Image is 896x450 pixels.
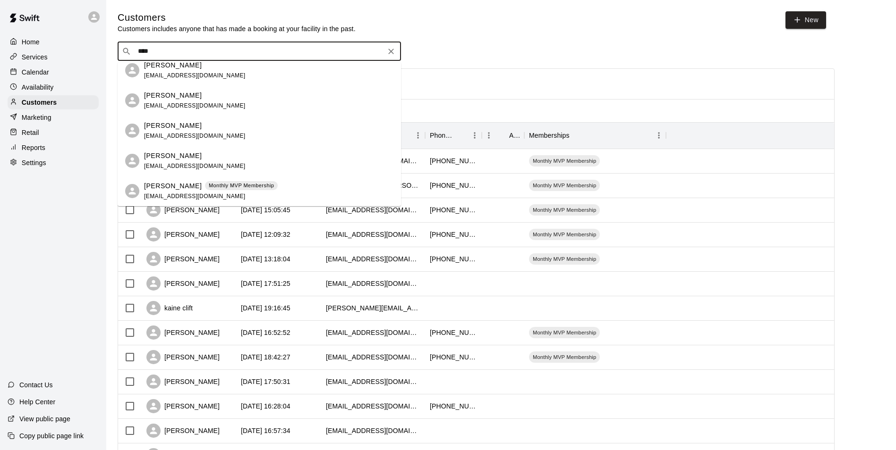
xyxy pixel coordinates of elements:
[22,98,57,107] p: Customers
[570,129,583,142] button: Sort
[8,156,99,170] a: Settings
[125,63,139,77] div: Olivia Gordon
[19,414,70,424] p: View public page
[8,125,99,140] a: Retail
[8,95,99,109] a: Customers
[144,121,202,131] p: [PERSON_NAME]
[118,11,356,24] h5: Customers
[22,158,46,167] p: Settings
[146,399,220,413] div: [PERSON_NAME]
[529,327,600,338] div: Monthly MVP Membership
[529,182,600,189] span: Monthly MVP Membership
[22,67,49,77] p: Calendar
[430,122,454,149] div: Phone Number
[430,401,477,411] div: +16014313716
[22,143,45,152] p: Reports
[22,113,51,122] p: Marketing
[8,35,99,49] a: Home
[144,163,246,169] span: [EMAIL_ADDRESS][DOMAIN_NAME]
[146,325,220,340] div: [PERSON_NAME]
[8,141,99,155] a: Reports
[326,352,420,362] div: mrslaceychuffman@gmail.com
[8,80,99,94] a: Availability
[468,128,482,142] button: Menu
[430,352,477,362] div: +19038243965
[529,155,600,167] div: Monthly MVP Membership
[241,303,290,313] div: 2025-07-21 19:16:45
[411,128,425,142] button: Menu
[125,124,139,138] div: Killian Lambert
[326,303,420,313] div: julie.clift@faulkepanthers.org
[529,157,600,165] span: Monthly MVP Membership
[241,230,290,239] div: 2025-08-04 12:09:32
[326,230,420,239] div: ashlee.patterson89@yahoo.com
[321,122,425,149] div: Email
[146,227,220,242] div: [PERSON_NAME]
[144,133,246,139] span: [EMAIL_ADDRESS][DOMAIN_NAME]
[146,301,193,315] div: kaine clift
[146,375,220,389] div: [PERSON_NAME]
[8,110,99,125] a: Marketing
[144,102,246,109] span: [EMAIL_ADDRESS][DOMAIN_NAME]
[326,328,420,337] div: ashleysue1999@gmail.com
[430,205,477,215] div: +19186405426
[22,37,40,47] p: Home
[430,254,477,264] div: +18705572200
[241,401,290,411] div: 2025-07-19 16:28:04
[326,254,420,264] div: shelbydickinson0820@yahoo.com
[326,377,420,386] div: sandarx@yahoo.com
[430,181,477,190] div: +19037172186
[430,328,477,337] div: +18705718641
[125,93,139,108] div: Carson Rainer
[384,45,398,58] button: Clear
[529,253,600,265] div: Monthly MVP Membership
[326,279,420,288] div: dharbison@trisulgroup.com
[529,229,600,240] div: Monthly MVP Membership
[652,128,666,142] button: Menu
[529,351,600,363] div: Monthly MVP Membership
[118,42,401,61] div: Search customers by name or email
[118,24,356,33] p: Customers includes anyone that has made a booking at your facility in the past.
[785,11,826,29] a: New
[482,122,524,149] div: Age
[241,279,290,288] div: 2025-08-01 17:51:25
[19,380,53,390] p: Contact Us
[144,91,202,100] p: [PERSON_NAME]
[144,151,202,161] p: [PERSON_NAME]
[241,377,290,386] div: 2025-07-19 17:50:31
[144,72,246,79] span: [EMAIL_ADDRESS][DOMAIN_NAME]
[241,254,290,264] div: 2025-08-02 13:18:04
[529,206,600,214] span: Monthly MVP Membership
[482,128,496,142] button: Menu
[22,83,54,92] p: Availability
[22,128,39,137] p: Retail
[326,426,420,435] div: ambrosekobb0@gmail.com
[146,252,220,266] div: [PERSON_NAME]
[125,154,139,168] div: Zachary Powell
[326,401,420,411] div: sandbarx@yahoo.com
[8,50,99,64] a: Services
[241,352,290,362] div: 2025-07-19 18:42:27
[425,122,482,149] div: Phone Number
[241,205,290,215] div: 2025-08-04 15:05:45
[529,122,570,149] div: Memberships
[146,350,220,364] div: [PERSON_NAME]
[524,122,666,149] div: Memberships
[125,184,139,198] div: Charlee Ward
[146,276,220,291] div: [PERSON_NAME]
[146,203,220,217] div: [PERSON_NAME]
[529,255,600,263] span: Monthly MVP Membership
[529,353,600,361] span: Monthly MVP Membership
[144,181,202,191] p: [PERSON_NAME]
[8,65,99,79] a: Calendar
[19,431,84,441] p: Copy public page link
[496,129,509,142] button: Sort
[241,426,290,435] div: 2025-07-15 16:57:34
